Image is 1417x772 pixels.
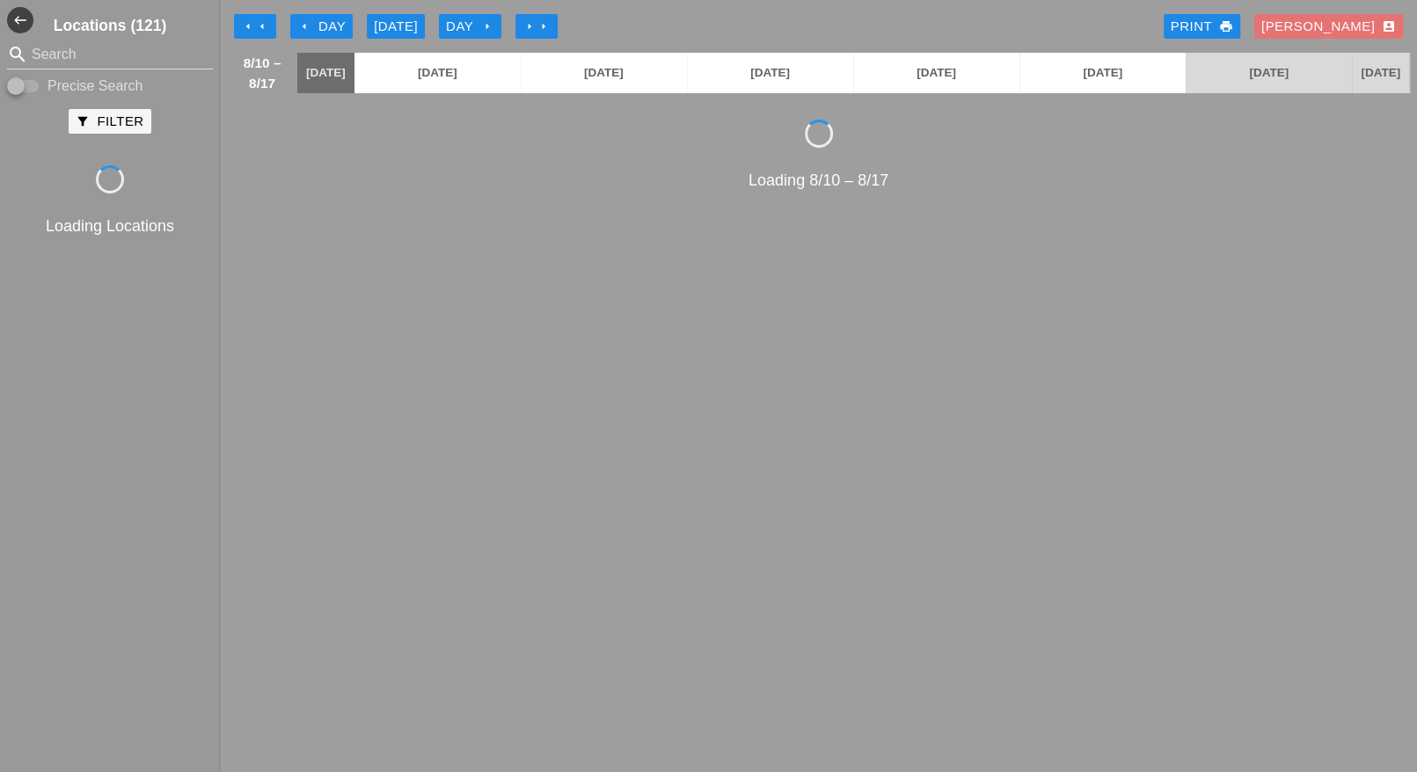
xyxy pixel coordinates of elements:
i: arrow_right [537,19,551,33]
button: [DATE] [367,14,425,39]
a: Print [1164,14,1240,39]
span: 8/10 – 8/17 [236,53,289,93]
i: arrow_left [297,19,311,33]
i: print [1219,19,1233,33]
a: [DATE] [297,53,354,93]
i: arrow_right [480,19,494,33]
div: Day [297,17,346,37]
button: [PERSON_NAME] [1254,14,1403,39]
button: Day [290,14,353,39]
i: search [7,44,28,65]
div: [DATE] [374,17,418,37]
i: arrow_right [522,19,537,33]
div: [PERSON_NAME] [1261,17,1396,37]
div: Enable Precise search to match search terms exactly. [7,76,213,97]
i: west [7,7,33,33]
button: Day [439,14,501,39]
i: filter_alt [76,114,90,128]
a: [DATE] [521,53,687,93]
i: account_box [1382,19,1396,33]
a: [DATE] [853,53,1019,93]
button: Move Ahead 1 Week [515,14,558,39]
div: Filter [76,112,143,132]
input: Search [32,40,188,69]
a: [DATE] [1186,53,1352,93]
button: Shrink Sidebar [7,7,33,33]
a: [DATE] [1019,53,1186,93]
i: arrow_left [241,19,255,33]
label: Precise Search [47,77,143,95]
a: [DATE] [1352,53,1409,93]
a: [DATE] [687,53,853,93]
button: Move Back 1 Week [234,14,276,39]
button: Filter [69,109,150,134]
div: Loading Locations [4,215,216,238]
div: Loading 8/10 – 8/17 [227,169,1410,193]
i: arrow_left [255,19,269,33]
div: Day [446,17,494,37]
a: [DATE] [354,53,521,93]
div: Print [1171,17,1233,37]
